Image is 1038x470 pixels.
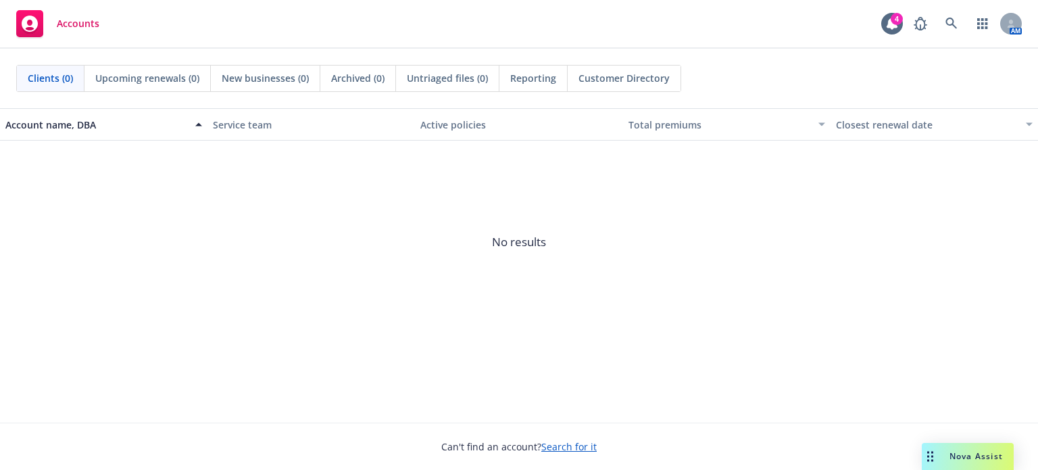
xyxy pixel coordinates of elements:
[628,118,810,132] div: Total premiums
[541,440,597,453] a: Search for it
[969,10,996,37] a: Switch app
[95,71,199,85] span: Upcoming renewals (0)
[222,71,309,85] span: New businesses (0)
[5,118,187,132] div: Account name, DBA
[922,443,1014,470] button: Nova Assist
[891,13,903,25] div: 4
[623,108,831,141] button: Total premiums
[578,71,670,85] span: Customer Directory
[57,18,99,29] span: Accounts
[213,118,410,132] div: Service team
[11,5,105,43] a: Accounts
[331,71,385,85] span: Archived (0)
[949,450,1003,462] span: Nova Assist
[415,108,622,141] button: Active policies
[907,10,934,37] a: Report a Bug
[510,71,556,85] span: Reporting
[922,443,939,470] div: Drag to move
[831,108,1038,141] button: Closest renewal date
[207,108,415,141] button: Service team
[407,71,488,85] span: Untriaged files (0)
[836,118,1018,132] div: Closest renewal date
[441,440,597,454] span: Can't find an account?
[938,10,965,37] a: Search
[28,71,73,85] span: Clients (0)
[420,118,617,132] div: Active policies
